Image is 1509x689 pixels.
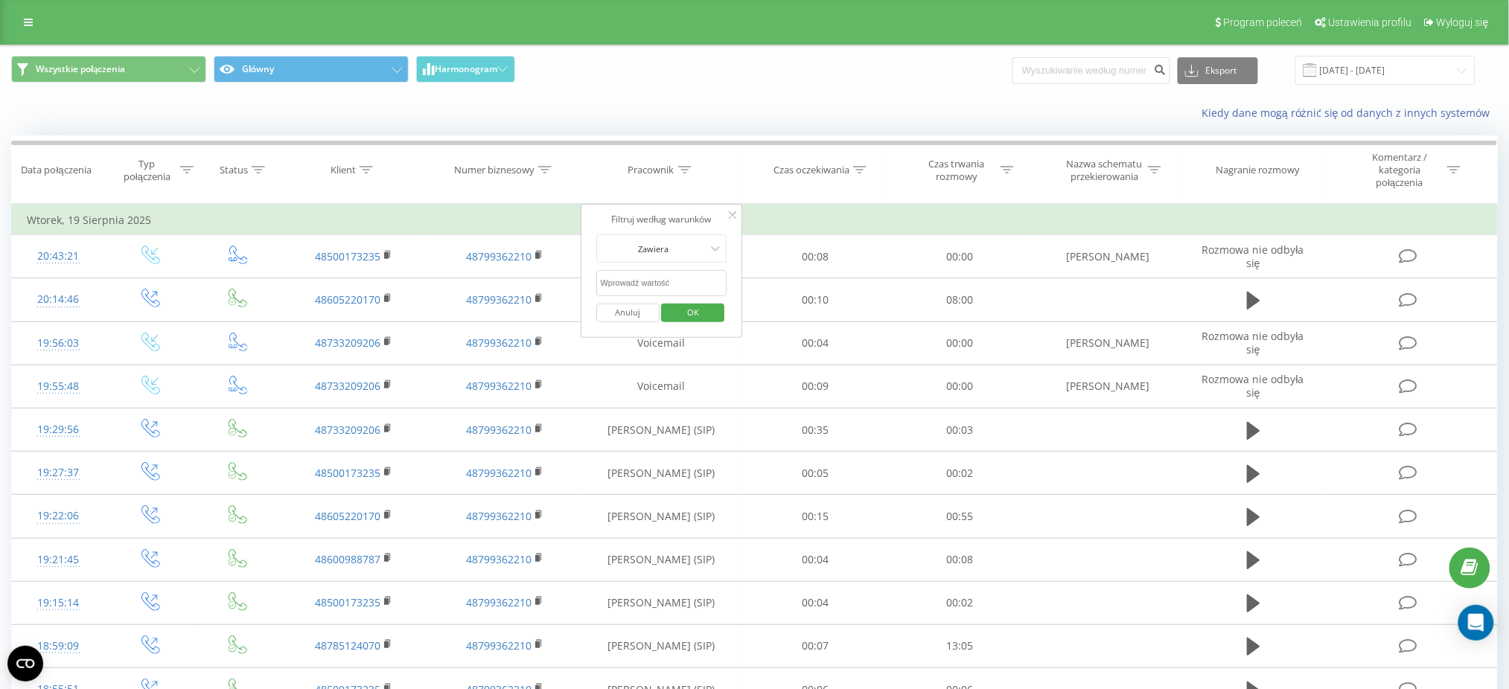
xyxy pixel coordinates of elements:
td: 00:35 [743,408,888,452]
span: Ustawienia profilu [1328,16,1411,28]
div: Klient [331,164,356,176]
a: 48799362210 [466,509,532,523]
a: 48500173235 [315,595,380,609]
td: [PERSON_NAME] (SIP) [580,452,742,495]
div: Pracownik [628,164,674,176]
div: 19:56:03 [27,329,89,358]
a: 48799362210 [466,379,532,393]
td: 00:02 [887,452,1033,495]
div: 19:55:48 [27,372,89,401]
a: Kiedy dane mogą różnić się od danych z innych systemów [1202,106,1498,120]
td: [PERSON_NAME] [1033,365,1184,408]
a: 48799362210 [466,249,532,263]
a: 48799362210 [466,552,532,566]
a: 48605220170 [315,292,380,307]
td: 00:03 [887,408,1033,452]
div: Filtruj według warunków [596,212,727,227]
a: 48785124070 [315,638,380,653]
button: OK [662,304,725,322]
td: [PERSON_NAME] (SIP) [580,495,742,538]
td: [PERSON_NAME] (SIP) [580,408,742,452]
a: 48733209206 [315,336,380,350]
td: 00:07 [743,624,888,667]
div: Nazwa schematu przekierowania [1065,158,1144,183]
td: 00:00 [887,365,1033,408]
input: Wprowadź wartość [596,270,727,296]
a: 48799362210 [466,466,532,480]
div: Typ połączenia [118,158,176,183]
button: Wszystkie połączenia [11,56,206,83]
span: Program poleceń [1223,16,1302,28]
td: Voicemail [580,321,742,365]
td: 00:00 [887,321,1033,365]
td: 00:05 [743,452,888,495]
a: 48799362210 [466,423,532,437]
a: 48799362210 [466,638,532,653]
button: Główny [214,56,409,83]
td: 00:15 [743,495,888,538]
td: 08:00 [887,278,1033,321]
div: Data połączenia [21,164,91,176]
a: 48600988787 [315,552,380,566]
div: 18:59:09 [27,632,89,661]
a: 48799362210 [466,595,532,609]
div: 19:15:14 [27,589,89,618]
a: 48500173235 [315,466,380,480]
div: Czas trwania rozmowy [917,158,997,183]
button: Harmonogram [416,56,515,83]
td: 00:02 [887,581,1033,624]
td: [PERSON_NAME] [1033,235,1184,278]
div: 19:21:45 [27,545,89,574]
span: Rozmowa nie odbyła się [1202,329,1304,356]
div: 19:29:56 [27,415,89,444]
button: Eksport [1178,57,1258,84]
div: Status [220,164,248,176]
div: 19:22:06 [27,501,89,531]
button: Anuluj [596,304,660,322]
span: OK [672,301,714,324]
div: Numer biznesowy [454,164,535,176]
td: 00:04 [743,321,888,365]
div: Nagranie rozmowy [1216,164,1301,176]
td: 00:55 [887,495,1033,538]
td: [PERSON_NAME] (SIP) [580,581,742,624]
td: 00:00 [887,235,1033,278]
td: 00:09 [743,365,888,408]
span: Wszystkie połączenia [36,63,125,75]
div: 19:27:37 [27,458,89,487]
td: Wtorek, 19 Sierpnia 2025 [12,205,1498,235]
td: [PERSON_NAME] [1033,321,1184,365]
td: 00:04 [743,581,888,624]
td: 00:04 [743,538,888,581]
a: 48605220170 [315,509,380,523]
div: Komentarz / kategoria połączenia [1356,151,1443,189]
a: 48733209206 [315,379,380,393]
div: 20:43:21 [27,242,89,271]
span: Rozmowa nie odbyła się [1202,243,1304,270]
div: 20:14:46 [27,285,89,314]
td: 13:05 [887,624,1033,667]
a: 48799362210 [466,336,532,350]
div: Czas oczekiwania [773,164,849,176]
td: 00:10 [743,278,888,321]
a: 48733209206 [315,423,380,437]
a: 48799362210 [466,292,532,307]
span: Wyloguj się [1436,16,1489,28]
span: Rozmowa nie odbyła się [1202,372,1304,400]
td: [PERSON_NAME] (SIP) [580,624,742,667]
td: Voicemail [580,365,742,408]
td: 00:08 [887,538,1033,581]
span: Harmonogram [435,64,497,74]
input: Wyszukiwanie według numeru [1012,57,1170,84]
td: 00:08 [743,235,888,278]
a: 48500173235 [315,249,380,263]
td: [PERSON_NAME] (SIP) [580,538,742,581]
div: Open Intercom Messenger [1458,605,1494,641]
button: Open CMP widget [7,646,43,682]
